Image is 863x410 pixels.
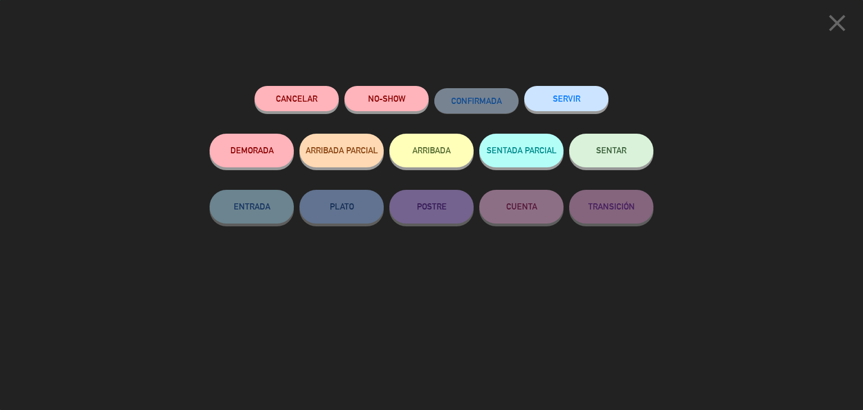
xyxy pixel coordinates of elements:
button: ENTRADA [210,190,294,224]
button: SERVIR [524,86,608,111]
button: POSTRE [389,190,474,224]
button: ARRIBADA [389,134,474,167]
button: DEMORADA [210,134,294,167]
span: CONFIRMADA [451,96,502,106]
button: NO-SHOW [344,86,429,111]
button: CUENTA [479,190,564,224]
button: TRANSICIÓN [569,190,653,224]
span: ARRIBADA PARCIAL [306,145,378,155]
button: ARRIBADA PARCIAL [299,134,384,167]
button: Cancelar [255,86,339,111]
button: SENTAR [569,134,653,167]
i: close [823,9,851,37]
button: close [820,8,855,42]
button: PLATO [299,190,384,224]
button: CONFIRMADA [434,88,519,113]
span: SENTAR [596,145,626,155]
button: SENTADA PARCIAL [479,134,564,167]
